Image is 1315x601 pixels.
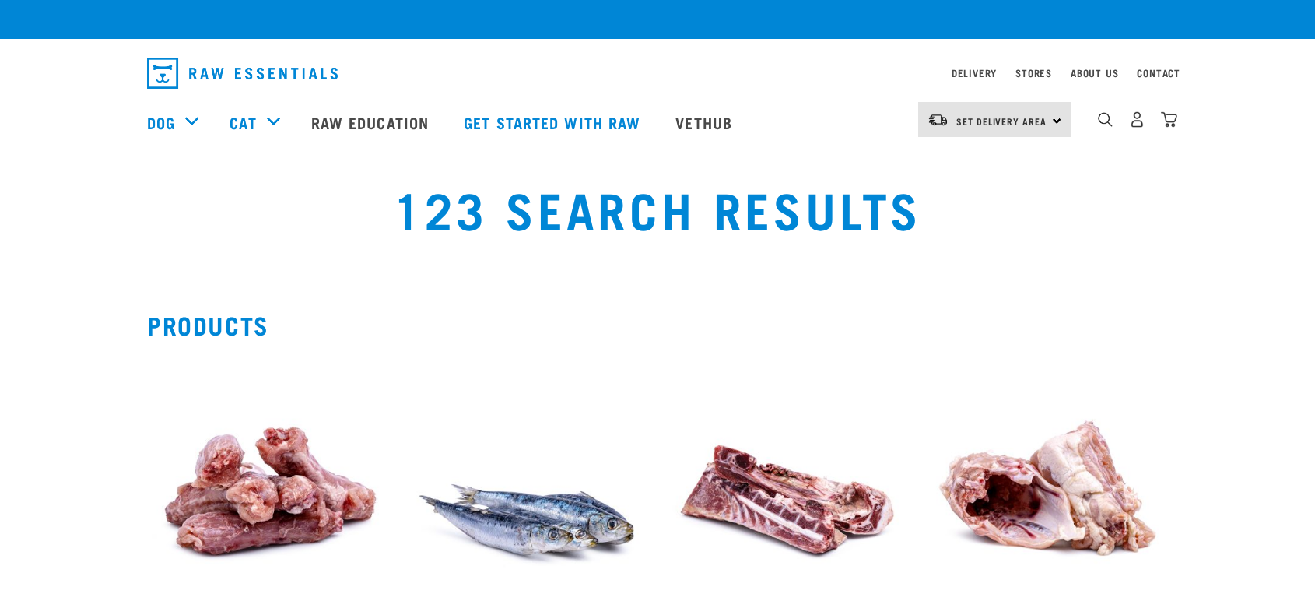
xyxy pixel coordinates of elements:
[147,111,175,134] a: Dog
[1161,111,1177,128] img: home-icon@2x.png
[667,351,908,592] img: 1197 Goat Pieces Medium 01
[1129,111,1145,128] img: user.png
[927,351,1168,592] img: 1236 Chicken Frame Turks 01
[407,351,648,592] img: Four Whole Pilchards
[147,311,1168,339] h2: Products
[296,91,448,153] a: Raw Education
[230,111,256,134] a: Cat
[247,180,1068,236] h1: 123 Search Results
[448,91,660,153] a: Get started with Raw
[956,118,1047,124] span: Set Delivery Area
[1137,70,1180,76] a: Contact
[1015,70,1052,76] a: Stores
[147,351,388,592] img: Pile Of Chicken Necks For Pets
[147,58,338,89] img: Raw Essentials Logo
[928,113,949,127] img: van-moving.png
[135,51,1180,95] nav: dropdown navigation
[952,70,997,76] a: Delivery
[1071,70,1118,76] a: About Us
[1098,112,1113,127] img: home-icon-1@2x.png
[660,91,752,153] a: Vethub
